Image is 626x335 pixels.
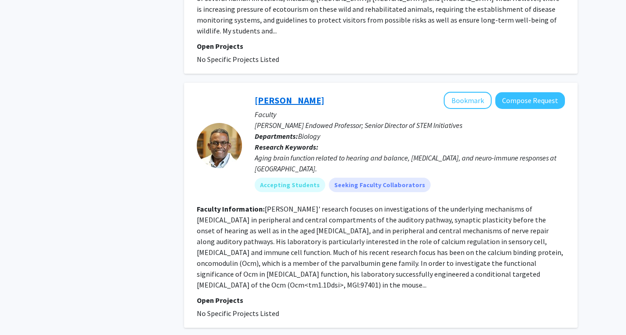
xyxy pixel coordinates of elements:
div: Aging brain function related to hearing and balance, [MEDICAL_DATA], and neuro-immune responses a... [255,152,565,174]
span: No Specific Projects Listed [197,309,279,318]
b: Departments: [255,132,298,141]
b: Faculty Information: [197,204,265,213]
p: Open Projects [197,41,565,52]
span: No Specific Projects Listed [197,55,279,64]
mat-chip: Seeking Faculty Collaborators [329,178,431,192]
button: Add Dwayne Simmons to Bookmarks [444,92,492,109]
a: [PERSON_NAME] [255,94,324,106]
mat-chip: Accepting Students [255,178,325,192]
p: [PERSON_NAME] Endowed Professor; Senior Director of STEM Initiatives [255,120,565,131]
button: Compose Request to Dwayne Simmons [495,92,565,109]
fg-read-more: [PERSON_NAME]' research focuses on investigations of the underlying mechanisms of [MEDICAL_DATA] ... [197,204,563,289]
iframe: Chat [7,294,38,328]
b: Research Keywords: [255,142,318,151]
p: Open Projects [197,295,565,306]
p: Faculty [255,109,565,120]
span: Biology [298,132,320,141]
